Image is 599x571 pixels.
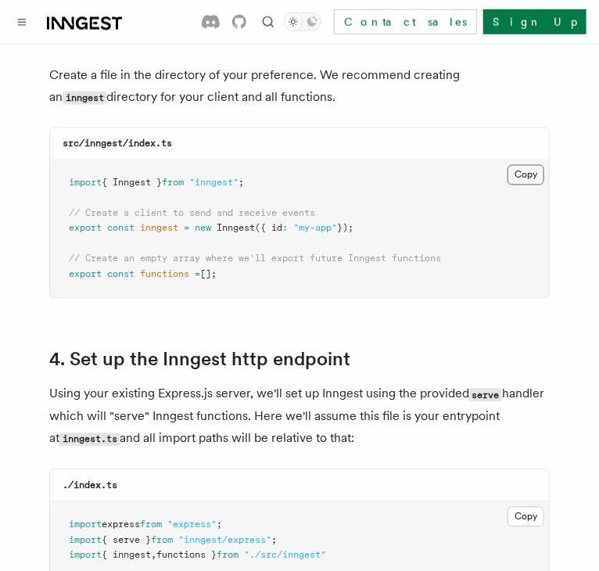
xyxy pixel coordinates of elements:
code: ./index.ts [63,480,117,491]
span: from [217,550,239,561]
span: export [69,269,102,280]
code: inngest.ts [59,433,120,447]
span: { serve } [102,535,151,546]
span: []; [200,269,217,280]
button: Toggle dark mode [284,13,321,31]
span: { Inngest } [102,178,162,189]
span: }); [337,223,353,234]
span: = [195,269,200,280]
p: Create a file in the directory of your preference. We recommend creating an directory for your cl... [49,64,550,109]
span: import [69,535,102,546]
span: functions } [156,550,217,561]
span: inngest [140,223,178,234]
button: Copy [508,165,544,185]
span: { inngest [102,550,151,561]
span: express [102,519,140,530]
span: new [195,223,211,234]
span: from [151,535,173,546]
span: const [107,223,135,234]
span: export [69,223,102,234]
span: : [282,223,288,234]
span: import [69,178,102,189]
span: = [184,223,189,234]
span: import [69,519,102,530]
span: "inngest/express" [178,535,271,546]
span: ({ id [255,223,282,234]
button: Toggle navigation [13,13,31,31]
code: serve [469,389,502,402]
span: const [107,269,135,280]
span: // Create a client to send and receive events [69,208,315,219]
span: ; [239,178,244,189]
code: inngest [63,92,106,105]
span: Inngest [217,223,255,234]
a: 4. Set up the Inngest http endpoint [49,349,350,371]
a: Sign Up [483,9,586,34]
a: Contact sales [334,9,477,34]
span: functions [140,269,189,280]
span: "express" [167,519,217,530]
span: ; [271,535,277,546]
button: Find something... [259,13,278,31]
code: src/inngest/index.ts [63,138,172,149]
p: Using your existing Express.js server, we'll set up Inngest using the provided handler which will... [49,383,550,451]
span: "./src/inngest" [244,550,326,561]
span: "inngest" [189,178,239,189]
span: from [140,519,162,530]
span: from [162,178,184,189]
span: , [151,550,156,561]
span: // Create an empty array where we'll export future Inngest functions [69,253,441,264]
button: Copy [508,507,544,527]
span: ; [217,519,222,530]
span: "my-app" [293,223,337,234]
span: import [69,550,102,561]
